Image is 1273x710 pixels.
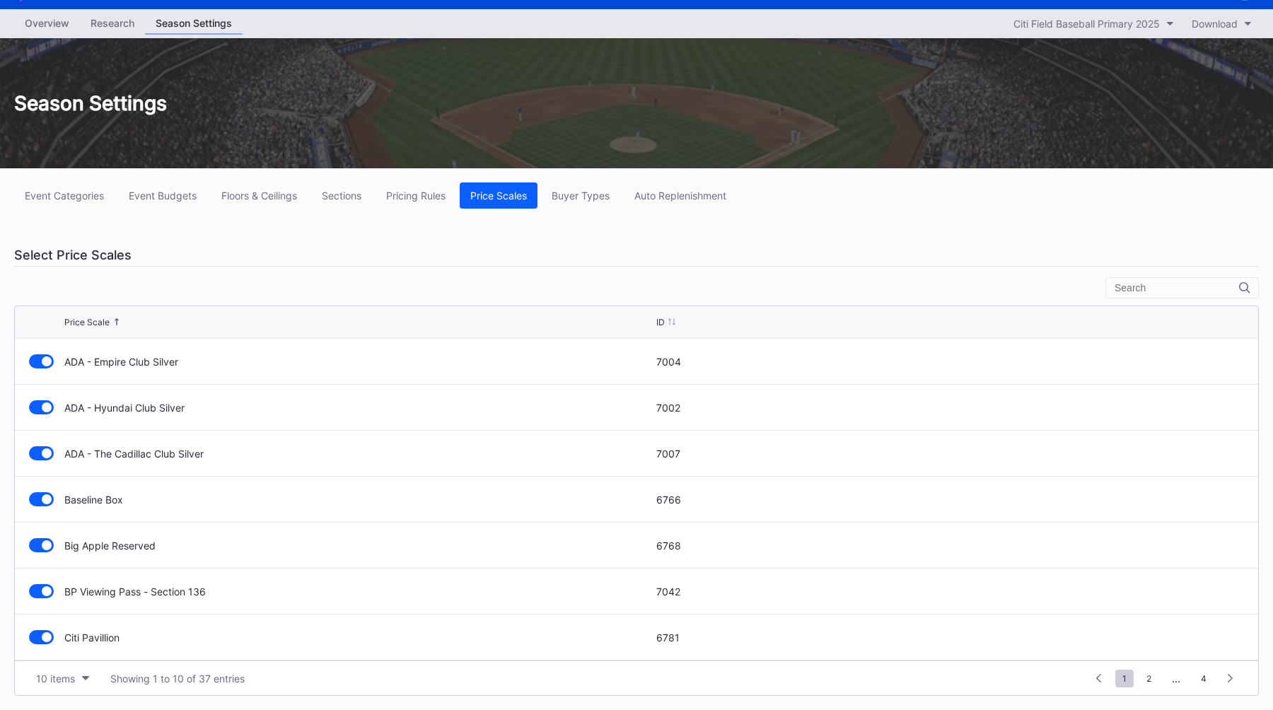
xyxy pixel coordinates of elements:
[118,182,207,209] button: Event Budgets
[64,494,653,506] div: Baseline Box
[656,402,1245,414] div: 7002
[311,182,372,209] button: Sections
[110,673,245,685] div: Showing 1 to 10 of 37 entries
[541,182,620,209] button: Buyer Types
[376,182,456,209] button: Pricing Rules
[64,317,110,327] div: Price Scale
[634,190,726,202] div: Auto Replenishment
[656,494,1245,506] div: 6766
[145,13,243,35] a: Season Settings
[470,190,527,202] div: Price Scales
[322,190,361,202] div: Sections
[656,540,1245,552] div: 6768
[14,244,1259,267] div: Select Price Scales
[656,317,665,327] div: ID
[64,356,653,368] div: ADA - Empire Club Silver
[1194,670,1214,687] span: 4
[1013,18,1160,30] div: Citi Field Baseball Primary 2025
[25,190,104,202] div: Event Categories
[1161,673,1191,685] div: ...
[1006,14,1181,33] button: Citi Field Baseball Primary 2025
[221,190,297,202] div: Floors & Ceilings
[1185,14,1259,33] button: Download
[64,586,653,598] div: BP Viewing Pass - Section 136
[14,13,80,33] div: Overview
[656,448,1245,460] div: 7007
[1115,670,1134,687] span: 1
[1192,18,1238,30] div: Download
[36,673,75,685] div: 10 items
[14,13,80,35] a: Overview
[656,586,1245,598] div: 7042
[64,448,653,460] div: ADA - The Cadillac Club Silver
[29,669,96,688] button: 10 items
[64,402,653,414] div: ADA - Hyundai Club Silver
[624,182,737,209] button: Auto Replenishment
[656,356,1245,368] div: 7004
[80,13,145,35] a: Research
[64,632,653,644] div: Citi Pavillion
[14,182,115,209] button: Event Categories
[1115,282,1239,293] input: Search
[386,190,446,202] div: Pricing Rules
[129,190,197,202] div: Event Budgets
[656,632,1245,644] div: 6781
[1139,670,1158,687] span: 2
[64,540,653,552] div: Big Apple Reserved
[211,182,308,209] button: Floors & Ceilings
[552,190,610,202] div: Buyer Types
[80,13,145,33] div: Research
[460,182,537,209] button: Price Scales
